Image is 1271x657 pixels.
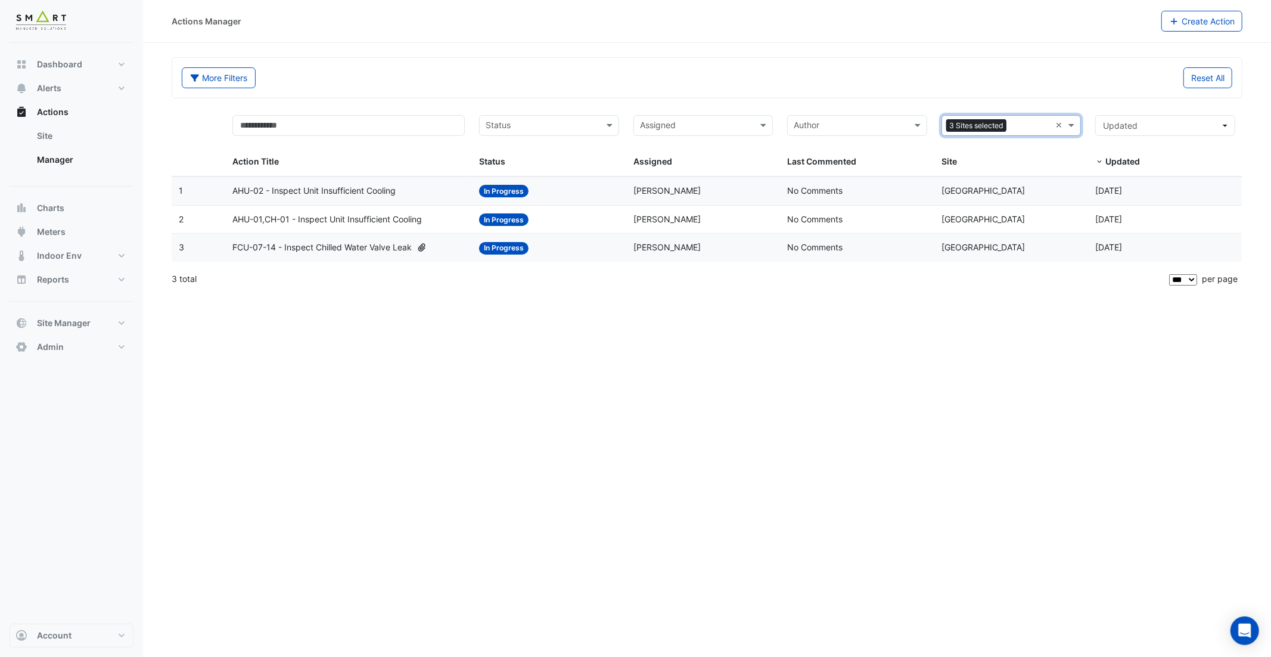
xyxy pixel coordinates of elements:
div: Open Intercom Messenger [1230,616,1259,645]
button: Site Manager [10,311,133,335]
span: Action Title [232,156,279,166]
app-icon: Indoor Env [15,250,27,262]
span: In Progress [479,213,529,226]
span: Charts [37,202,64,214]
app-icon: Site Manager [15,317,27,329]
span: [PERSON_NAME] [633,214,701,224]
app-icon: Admin [15,341,27,353]
span: No Comments [787,214,843,224]
button: Actions [10,100,133,124]
span: Dashboard [37,58,82,70]
app-icon: Actions [15,106,27,118]
span: 2025-08-12T15:32:20.533 [1095,214,1122,224]
span: AHU-02 - Inspect Unit Insufficient Cooling [232,184,396,198]
span: Updated [1103,120,1138,131]
button: Indoor Env [10,244,133,268]
a: Manager [27,148,133,172]
span: No Comments [787,185,843,196]
app-icon: Charts [15,202,27,214]
span: Site [941,156,957,166]
span: Meters [37,226,66,238]
span: FCU-07-14 - Inspect Chilled Water Valve Leak [232,241,412,255]
app-icon: Reports [15,274,27,286]
span: 3 Sites selected [946,119,1006,132]
button: Charts [10,196,133,220]
span: 1 [179,185,183,196]
div: Actions Manager [172,15,241,27]
span: Site Manager [37,317,91,329]
span: [PERSON_NAME] [633,185,701,196]
span: per page [1202,274,1238,284]
button: Reset All [1183,67,1232,88]
app-icon: Meters [15,226,27,238]
button: Create Action [1161,11,1243,32]
span: Reports [37,274,69,286]
a: Site [27,124,133,148]
span: [GEOGRAPHIC_DATA] [941,214,1025,224]
button: Account [10,624,133,647]
app-icon: Dashboard [15,58,27,70]
button: Dashboard [10,52,133,76]
span: Alerts [37,82,61,94]
span: Assigned [633,156,672,166]
span: 2025-08-15T14:41:16.584 [1095,185,1122,196]
span: Actions [37,106,69,118]
span: In Progress [479,185,529,197]
app-icon: Alerts [15,82,27,94]
span: [GEOGRAPHIC_DATA] [941,185,1025,196]
span: 2025-08-12T15:18:30.929 [1095,242,1122,252]
span: 2 [179,214,184,224]
span: [GEOGRAPHIC_DATA] [941,242,1025,252]
img: Company Logo [14,10,68,33]
button: Updated [1095,115,1235,136]
button: Alerts [10,76,133,100]
span: 3 [179,242,184,252]
span: No Comments [787,242,843,252]
div: 3 total [172,264,1167,294]
span: In Progress [479,242,529,255]
span: Status [479,156,505,166]
span: Admin [37,341,64,353]
button: Admin [10,335,133,359]
div: Actions [10,124,133,176]
span: AHU-01,CH-01 - Inspect Unit Insufficient Cooling [232,213,422,227]
button: More Filters [182,67,256,88]
span: Account [37,630,72,641]
button: Reports [10,268,133,292]
span: Clear [1055,119,1065,132]
span: Last Commented [787,156,856,166]
span: [PERSON_NAME] [633,242,701,252]
button: Meters [10,220,133,244]
span: Updated [1105,156,1140,166]
span: Indoor Env [37,250,82,262]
